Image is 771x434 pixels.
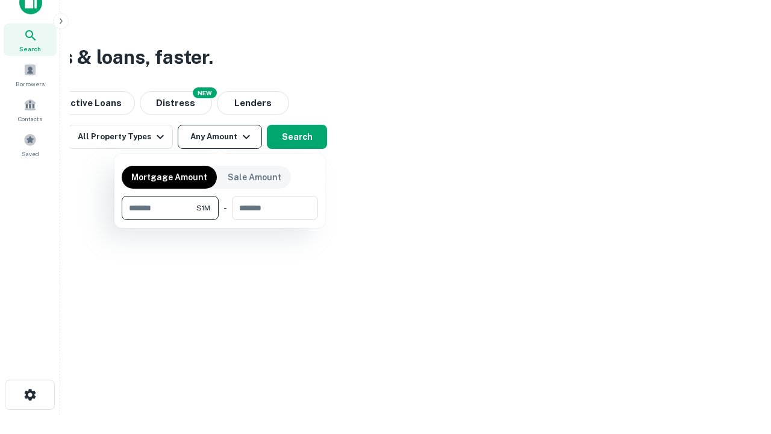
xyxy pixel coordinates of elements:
p: Sale Amount [228,171,281,184]
span: $1M [196,203,210,213]
p: Mortgage Amount [131,171,207,184]
iframe: Chat Widget [711,338,771,395]
div: - [223,196,227,220]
